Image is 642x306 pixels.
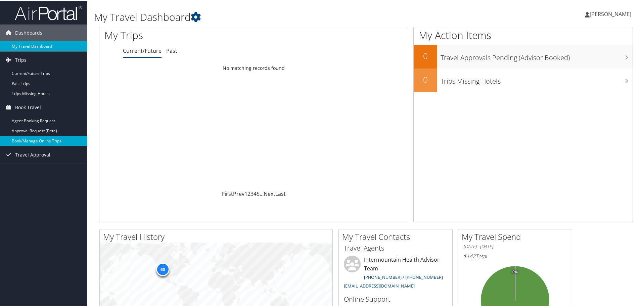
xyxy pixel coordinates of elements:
h3: Online Support [344,294,447,303]
h2: 0 [414,73,437,85]
h2: 0 [414,50,437,61]
a: 3 [250,189,254,197]
a: First [222,189,233,197]
h3: Travel Agents [344,243,447,252]
h3: Travel Approvals Pending (Advisor Booked) [441,49,633,62]
a: 0Trips Missing Hotels [414,68,633,91]
a: Current/Future [123,46,162,54]
h6: Total [463,252,567,259]
a: 4 [254,189,257,197]
span: Book Travel [15,98,41,115]
span: Dashboards [15,24,42,41]
td: No matching records found [99,61,408,74]
a: [PERSON_NAME] [585,3,638,24]
span: Travel Approval [15,146,50,163]
a: 5 [257,189,260,197]
a: Next [264,189,275,197]
h1: My Action Items [414,28,633,42]
span: $142 [463,252,475,259]
a: 2 [247,189,250,197]
a: Prev [233,189,244,197]
span: Trips [15,51,27,68]
h1: My Trips [104,28,274,42]
h2: My Travel Contacts [342,230,452,242]
img: airportal-logo.png [15,4,82,20]
h2: My Travel History [103,230,332,242]
tspan: 0% [512,269,518,273]
span: [PERSON_NAME] [590,10,631,17]
a: [PHONE_NUMBER] / [PHONE_NUMBER] [364,273,443,279]
span: … [260,189,264,197]
li: Intermountain Health Advisor Team [340,255,451,291]
h1: My Travel Dashboard [94,9,457,24]
h3: Trips Missing Hotels [441,73,633,85]
a: 1 [244,189,247,197]
a: 0Travel Approvals Pending (Advisor Booked) [414,44,633,68]
h6: [DATE] - [DATE] [463,243,567,249]
h2: My Travel Spend [462,230,572,242]
a: Past [166,46,177,54]
div: 60 [156,262,169,275]
a: [EMAIL_ADDRESS][DOMAIN_NAME] [344,282,415,288]
a: Last [275,189,286,197]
